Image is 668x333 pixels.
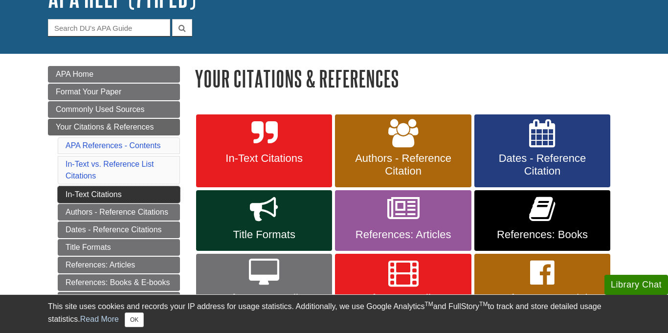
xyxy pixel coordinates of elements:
a: In-Text vs. Reference List Citations [66,160,154,180]
a: References: Books & E-books [58,274,180,291]
a: References: Online Sources [196,254,332,327]
a: Your Citations & References [48,119,180,135]
a: In-Text Citations [58,186,180,203]
a: APA References - Contents [66,141,160,150]
a: Title Formats [196,190,332,251]
sup: TM [424,301,433,308]
h1: Your Citations & References [195,66,620,91]
a: Dates - Reference Citation [474,114,610,188]
span: Format Your Paper [56,88,121,96]
a: References: Articles [58,257,180,273]
span: Your Citations & References [56,123,154,131]
span: References: Books [482,228,603,241]
a: Read More [80,315,119,323]
a: Authors - Reference Citation [335,114,471,188]
div: This site uses cookies and records your IP address for usage statistics. Additionally, we use Goo... [48,301,620,327]
span: In-Text Citations [203,152,325,165]
span: Commonly Used Sources [56,105,144,113]
sup: TM [479,301,488,308]
span: Authors - Reference Citation [342,152,464,178]
span: References: Articles [342,228,464,241]
a: In-Text Citations [196,114,332,188]
span: APA Home [56,70,93,78]
input: Search DU's APA Guide [48,19,170,36]
a: References: Books [474,190,610,251]
a: Dates - Reference Citations [58,222,180,238]
a: References: Articles [335,190,471,251]
button: Close [125,312,144,327]
span: References: Films, Videos, TV Shows [342,292,464,317]
a: APA Home [48,66,180,83]
span: References: Online Sources [203,292,325,317]
a: Authors - Reference Citations [58,204,180,221]
a: Commonly Used Sources [48,101,180,118]
span: References: Social Media [482,292,603,317]
a: References: Social Media [474,254,610,327]
a: References: Films, Videos, TV Shows [335,254,471,327]
span: Dates - Reference Citation [482,152,603,178]
button: Library Chat [604,275,668,295]
a: Format Your Paper [48,84,180,100]
span: Title Formats [203,228,325,241]
a: Title Formats [58,239,180,256]
a: References: Online Sources [58,292,180,309]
